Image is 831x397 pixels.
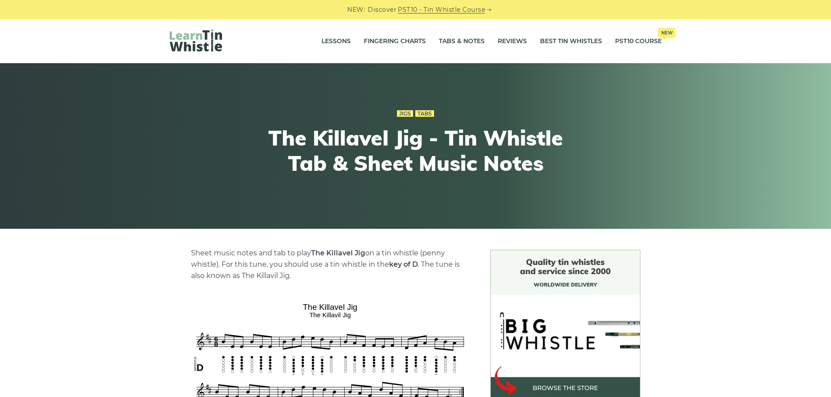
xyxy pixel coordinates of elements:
h1: The Killavel Jig - Tin Whistle Tab & Sheet Music Notes [255,126,576,176]
a: Tabs & Notes [439,31,485,52]
a: PST10 CourseNew [615,31,662,52]
span: New [658,28,676,37]
strong: key of D [389,260,418,268]
img: LearnTinWhistle.com [170,29,222,51]
a: Tabs [415,110,434,117]
a: Jigs [397,110,413,117]
a: Lessons [321,31,351,52]
p: Sheet music notes and tab to play on a tin whistle (penny whistle). For this tune, you should use... [191,248,469,282]
a: Reviews [498,31,527,52]
strong: The Killavel Jig [311,249,365,257]
a: Best Tin Whistles [540,31,602,52]
a: Fingering Charts [364,31,426,52]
